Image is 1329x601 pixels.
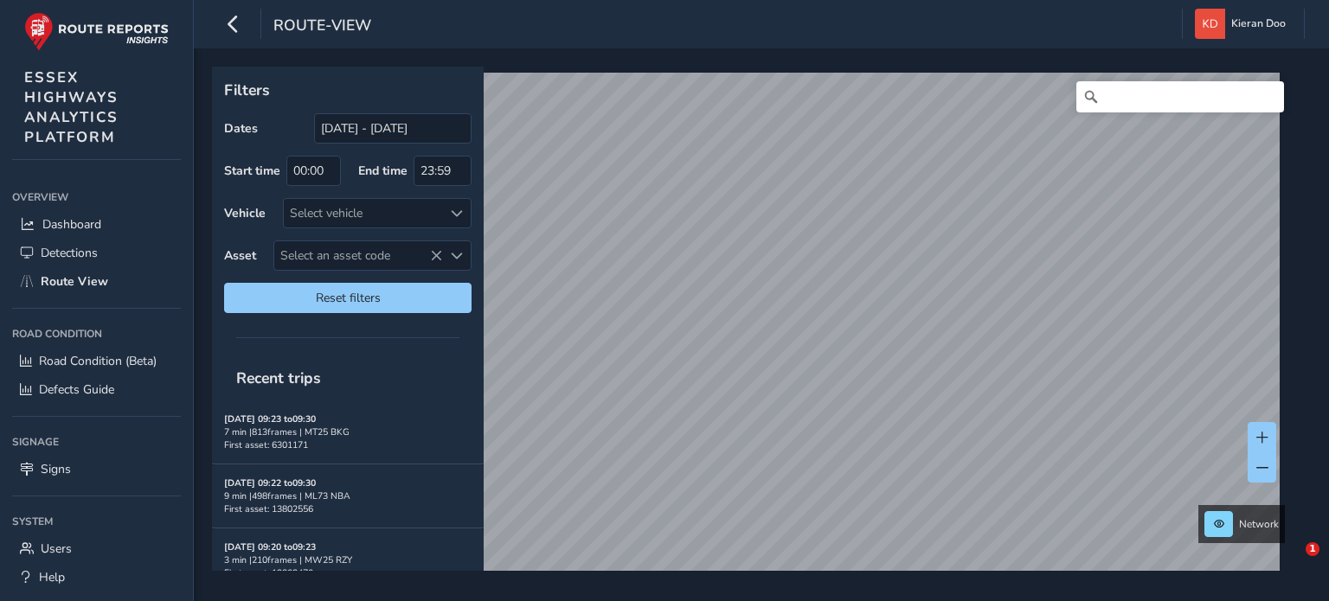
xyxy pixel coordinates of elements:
img: rr logo [24,12,169,51]
div: System [12,508,181,534]
div: 9 min | 498 frames | ML73 NBA [224,489,472,502]
img: diamond-layout [1195,9,1225,39]
span: ESSEX HIGHWAYS ANALYTICS PLATFORM [24,67,119,147]
span: route-view [273,15,371,39]
button: Kieran Doo [1195,9,1292,39]
div: 3 min | 210 frames | MW25 RZY [224,553,472,566]
input: Search [1076,81,1284,112]
div: Road Condition [12,321,181,347]
span: Select an asset code [274,241,442,270]
label: Start time [224,163,280,179]
span: Kieran Doo [1231,9,1286,39]
span: Reset filters [237,290,459,306]
a: Detections [12,239,181,267]
label: Dates [224,120,258,137]
label: Vehicle [224,205,266,221]
span: 1 [1306,542,1319,556]
span: Network [1239,517,1279,531]
span: First asset: 13802470 [224,566,313,579]
span: Users [41,540,72,557]
span: First asset: 6301171 [224,438,308,451]
a: Defects Guide [12,375,181,404]
div: Select vehicle [284,199,442,227]
a: Road Condition (Beta) [12,347,181,375]
a: Signs [12,455,181,483]
label: Asset [224,247,256,264]
a: Help [12,563,181,591]
iframe: Intercom live chat [1270,542,1312,584]
p: Filters [224,79,472,101]
span: Detections [41,245,98,261]
span: Dashboard [42,216,101,233]
div: 7 min | 813 frames | MT25 BKG [224,425,472,438]
div: Select an asset code [442,241,471,270]
span: Route View [41,273,108,290]
strong: [DATE] 09:23 to 09:30 [224,412,316,425]
span: Defects Guide [39,381,114,398]
span: Help [39,569,65,585]
a: Route View [12,267,181,296]
a: Users [12,534,181,563]
canvas: Map [218,73,1280,591]
span: First asset: 13802556 [224,502,313,515]
strong: [DATE] 09:20 to 09:23 [224,540,316,553]
a: Dashboard [12,210,181,239]
span: Recent trips [224,355,333,400]
div: Signage [12,429,181,455]
div: Overview [12,184,181,210]
strong: [DATE] 09:22 to 09:30 [224,476,316,489]
label: End time [358,163,408,179]
span: Signs [41,461,71,477]
span: Road Condition (Beta) [39,353,157,369]
button: Reset filters [224,283,472,313]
